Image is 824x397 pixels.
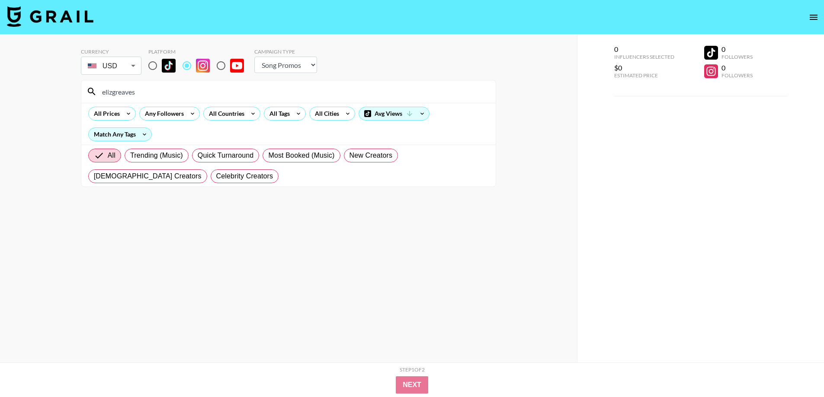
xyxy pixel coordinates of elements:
div: Any Followers [140,107,186,120]
button: Next [396,376,428,394]
div: 0 [614,45,674,54]
div: All Tags [264,107,292,120]
span: Quick Turnaround [198,150,254,161]
span: New Creators [349,150,393,161]
img: Instagram [196,59,210,73]
span: Celebrity Creators [216,171,273,181]
div: 0 [721,45,753,54]
img: YouTube [230,59,244,73]
div: All Prices [89,107,122,120]
div: $0 [614,64,674,72]
span: Trending (Music) [130,150,183,161]
div: All Cities [310,107,341,120]
div: Avg Views [359,107,429,120]
img: TikTok [162,59,176,73]
div: 0 [721,64,753,72]
div: Followers [721,54,753,60]
div: Campaign Type [254,48,317,55]
span: [DEMOGRAPHIC_DATA] Creators [94,171,202,181]
div: Step 1 of 2 [400,366,425,373]
div: Match Any Tags [89,128,151,141]
div: All Countries [204,107,246,120]
button: open drawer [805,9,822,26]
img: Grail Talent [7,6,93,27]
div: USD [83,58,140,73]
div: Estimated Price [614,72,674,79]
span: Most Booked (Music) [268,150,334,161]
div: Platform [148,48,251,55]
span: All [108,150,115,161]
div: Currency [81,48,141,55]
div: Influencers Selected [614,54,674,60]
input: Search by User Name [97,85,491,98]
div: Followers [721,72,753,79]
